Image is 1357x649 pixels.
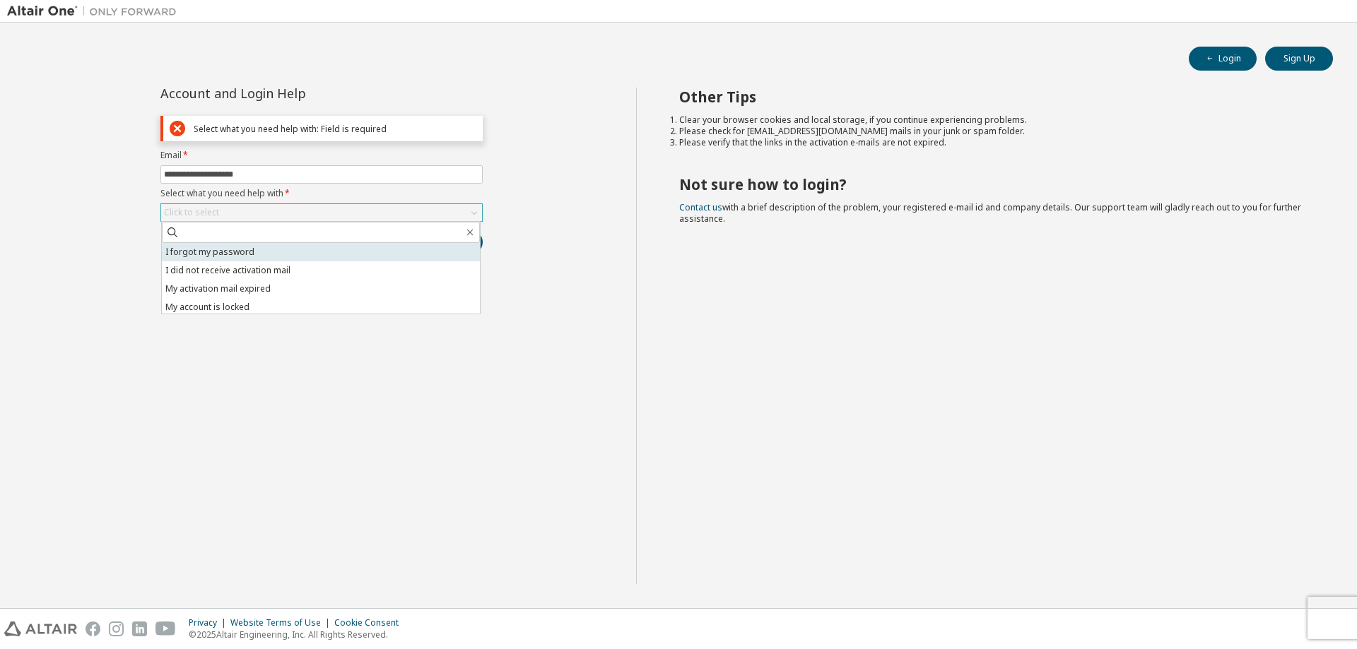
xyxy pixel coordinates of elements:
[334,617,407,629] div: Cookie Consent
[679,114,1308,126] li: Clear your browser cookies and local storage, if you continue experiencing problems.
[194,124,476,134] div: Select what you need help with: Field is required
[164,207,219,218] div: Click to select
[160,150,483,161] label: Email
[679,201,722,213] a: Contact us
[189,617,230,629] div: Privacy
[160,88,418,99] div: Account and Login Help
[230,617,334,629] div: Website Terms of Use
[679,175,1308,193] h2: Not sure how to login?
[109,621,124,636] img: instagram.svg
[189,629,407,641] p: © 2025 Altair Engineering, Inc. All Rights Reserved.
[679,137,1308,148] li: Please verify that the links in the activation e-mails are not expired.
[132,621,147,636] img: linkedin.svg
[162,243,480,261] li: I forgot my password
[7,4,184,18] img: Altair One
[1189,47,1257,71] button: Login
[679,201,1301,225] span: with a brief description of the problem, your registered e-mail id and company details. Our suppo...
[161,204,482,221] div: Click to select
[679,88,1308,106] h2: Other Tips
[86,621,100,636] img: facebook.svg
[160,188,483,199] label: Select what you need help with
[4,621,77,636] img: altair_logo.svg
[679,126,1308,137] li: Please check for [EMAIL_ADDRESS][DOMAIN_NAME] mails in your junk or spam folder.
[155,621,176,636] img: youtube.svg
[1265,47,1333,71] button: Sign Up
